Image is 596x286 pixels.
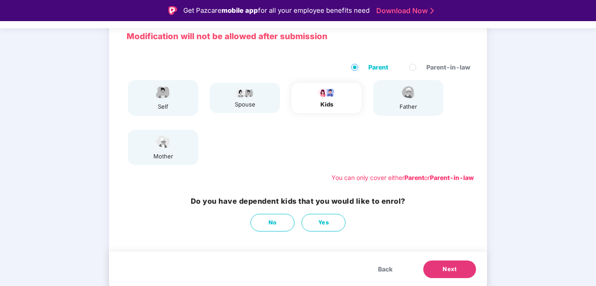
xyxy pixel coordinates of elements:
div: spouse [234,100,256,109]
a: Download Now [376,6,431,15]
img: svg+xml;base64,PHN2ZyB4bWxucz0iaHR0cDovL3d3dy53My5vcmcvMjAwMC9zdmciIHdpZHRoPSI5Ny44OTciIGhlaWdodD... [234,87,256,98]
img: svg+xml;base64,PHN2ZyBpZD0iRmF0aGVyX2ljb24iIHhtbG5zPSJodHRwOi8vd3d3LnczLm9yZy8yMDAwL3N2ZyIgeG1sbn... [397,84,419,100]
img: svg+xml;base64,PHN2ZyB4bWxucz0iaHR0cDovL3d3dy53My5vcmcvMjAwMC9zdmciIHdpZHRoPSI1NCIgaGVpZ2h0PSIzOC... [152,134,174,150]
span: Yes [318,218,329,227]
b: Parent [404,174,424,181]
button: Next [423,260,476,278]
div: mother [152,152,174,161]
span: Parent [365,62,392,72]
b: Parent-in-law [430,174,474,181]
button: No [251,214,294,231]
span: Back [378,264,392,274]
div: Get Pazcare for all your employee benefits need [183,5,370,16]
div: self [152,102,174,111]
span: No [269,218,277,227]
img: svg+xml;base64,PHN2ZyBpZD0iRW1wbG95ZWVfbWFsZSIgeG1sbnM9Imh0dHA6Ly93d3cudzMub3JnLzIwMDAvc3ZnIiB3aW... [152,84,174,100]
div: father [397,102,419,111]
span: Parent-in-law [423,62,474,72]
button: Back [369,260,401,278]
strong: mobile app [222,6,258,15]
div: kids [316,100,338,109]
span: Next [443,265,457,274]
div: You can only cover either or [331,173,474,183]
img: Stroke [430,6,434,15]
img: Logo [168,6,177,15]
p: Modification will not be allowed after submission [127,30,469,43]
img: svg+xml;base64,PHN2ZyB4bWxucz0iaHR0cDovL3d3dy53My5vcmcvMjAwMC9zdmciIHdpZHRoPSI3OS4wMzciIGhlaWdodD... [316,87,338,98]
h3: Do you have dependent kids that you would like to enrol? [191,196,406,207]
button: Yes [302,214,345,231]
